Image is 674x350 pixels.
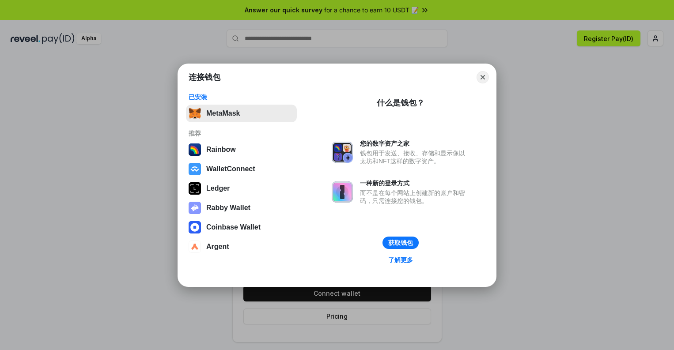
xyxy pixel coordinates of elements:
div: Coinbase Wallet [206,223,261,231]
div: 获取钱包 [388,239,413,247]
img: svg+xml,%3Csvg%20width%3D%2228%22%20height%3D%2228%22%20viewBox%3D%220%200%2028%2028%22%20fill%3D... [189,241,201,253]
div: Argent [206,243,229,251]
div: 已安装 [189,93,294,101]
img: svg+xml,%3Csvg%20fill%3D%22none%22%20height%3D%2233%22%20viewBox%3D%220%200%2035%2033%22%20width%... [189,107,201,120]
button: 获取钱包 [382,237,419,249]
button: Argent [186,238,297,256]
div: Rainbow [206,146,236,154]
a: 了解更多 [383,254,418,266]
div: 您的数字资产之家 [360,139,470,147]
img: svg+xml,%3Csvg%20xmlns%3D%22http%3A%2F%2Fwww.w3.org%2F2000%2Fsvg%22%20fill%3D%22none%22%20viewBox... [189,202,201,214]
button: Coinbase Wallet [186,218,297,236]
button: WalletConnect [186,160,297,178]
button: Rabby Wallet [186,199,297,217]
img: svg+xml,%3Csvg%20xmlns%3D%22http%3A%2F%2Fwww.w3.org%2F2000%2Fsvg%22%20fill%3D%22none%22%20viewBox... [332,181,353,203]
div: Rabby Wallet [206,204,250,212]
img: svg+xml,%3Csvg%20width%3D%22120%22%20height%3D%22120%22%20viewBox%3D%220%200%20120%20120%22%20fil... [189,143,201,156]
div: 了解更多 [388,256,413,264]
div: 而不是在每个网站上创建新的账户和密码，只需连接您的钱包。 [360,189,470,205]
button: Rainbow [186,141,297,158]
img: svg+xml,%3Csvg%20width%3D%2228%22%20height%3D%2228%22%20viewBox%3D%220%200%2028%2028%22%20fill%3D... [189,163,201,175]
img: svg+xml,%3Csvg%20xmlns%3D%22http%3A%2F%2Fwww.w3.org%2F2000%2Fsvg%22%20width%3D%2228%22%20height%3... [189,182,201,195]
button: Ledger [186,180,297,197]
div: Ledger [206,184,230,192]
img: svg+xml,%3Csvg%20width%3D%2228%22%20height%3D%2228%22%20viewBox%3D%220%200%2028%2028%22%20fill%3D... [189,221,201,233]
button: MetaMask [186,105,297,122]
div: 推荐 [189,129,294,137]
div: MetaMask [206,109,240,117]
h1: 连接钱包 [189,72,220,83]
img: svg+xml,%3Csvg%20xmlns%3D%22http%3A%2F%2Fwww.w3.org%2F2000%2Fsvg%22%20fill%3D%22none%22%20viewBox... [332,142,353,163]
button: Close [477,71,489,83]
div: 什么是钱包？ [377,98,424,108]
div: 一种新的登录方式 [360,179,470,187]
div: 钱包用于发送、接收、存储和显示像以太坊和NFT这样的数字资产。 [360,149,470,165]
div: WalletConnect [206,165,255,173]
